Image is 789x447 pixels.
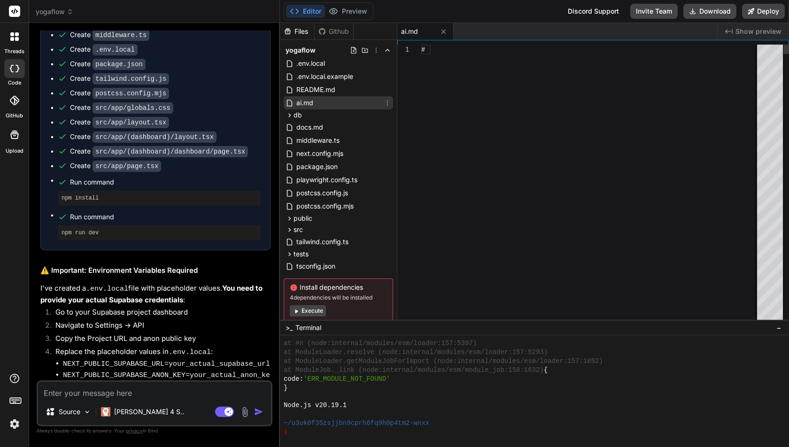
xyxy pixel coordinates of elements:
div: Create [70,45,138,54]
span: at #n (node:internal/modules/esm/loader:157:5397) [284,339,477,348]
span: privacy [126,428,143,433]
button: Editor [286,5,325,18]
span: postcss.config.mjs [295,200,355,212]
code: middleware.ts [93,30,149,41]
span: middleware.ts [295,135,340,146]
img: attachment [240,407,250,417]
strong: You need to provide your actual Supabase credentials [40,284,264,304]
div: Create [70,117,169,127]
span: docs.md [295,122,324,133]
span: public [294,214,312,223]
div: Files [280,27,314,36]
code: src/app/(dashboard)/layout.tsx [93,131,217,143]
pre: npm install [62,194,257,202]
button: − [774,320,783,335]
button: Preview [325,5,371,18]
code: src/app/layout.tsx [93,117,169,128]
span: tailwind.config.ts [295,236,349,247]
span: Show preview [735,27,781,36]
span: .env.local [295,58,326,69]
code: tailwind.config.js [93,73,169,85]
span: package.json [295,161,339,172]
code: .env.local [93,44,138,55]
button: Execute [290,305,326,316]
span: Node.js v20.19.1 [284,401,347,410]
span: ai.md [401,27,418,36]
span: at ModuleLoader.getModuleJobForImport (node:internal/modules/esm/loader:157:1852) [284,357,603,366]
pre: npm run dev [62,229,257,237]
label: GitHub [6,112,23,120]
div: Create [70,103,173,113]
span: playwright.config.ts [295,174,358,185]
code: src/app/page.tsx [93,161,161,172]
span: } [284,384,287,393]
code: .env.local [86,285,128,293]
p: [PERSON_NAME] 4 S.. [114,407,184,416]
img: Claude 4 Sonnet [101,407,110,416]
code: .env.local [169,348,211,356]
li: Copy the Project URL and anon public key [48,333,271,347]
img: settings [7,416,23,432]
img: icon [254,407,263,416]
div: 1 [397,45,409,54]
label: threads [4,47,24,55]
div: Create [70,30,149,40]
div: Create [70,59,146,69]
span: 4 dependencies will be installed [290,294,387,301]
span: tests [294,249,309,259]
span: code: [284,375,303,384]
div: Create [70,88,169,98]
div: Create [70,74,169,84]
img: Pick Models [83,408,91,416]
span: yogaflow [286,46,316,55]
span: Terminal [295,323,321,332]
li: Replace the placeholder values in : [48,347,271,393]
label: Upload [6,147,23,155]
span: >_ [286,323,293,332]
span: .env.local.example [295,71,354,82]
span: tsconfig.json [295,261,336,272]
label: code [8,79,21,87]
span: postcss.config.js [295,187,349,199]
span: ~/u3uk0f35zsjjbn9cprh6fq9h0p4tm2-wnxx [284,419,429,428]
span: at ModuleLoader.resolve (node:internal/modules/esm/loader:157:5293) [284,348,548,357]
button: Deploy [742,4,785,19]
li: Go to your Supabase project dashboard [48,307,271,320]
span: next.config.mjs [295,148,344,159]
div: Create [70,161,161,171]
p: I've created a file with placeholder values. : [40,283,271,305]
code: package.json [93,59,146,70]
code: src/app/(dashboard)/dashboard/page.tsx [93,146,248,157]
code: NEXT_PUBLIC_SUPABASE_URL=your_actual_supabase_url [63,360,270,368]
div: Github [315,27,353,36]
span: Run command [70,212,261,222]
div: Discord Support [562,4,625,19]
span: { [544,366,548,375]
div: Create [70,146,248,156]
h2: ⚠️ Important: Environment Variables Required [40,265,271,276]
span: Install dependencies [290,283,387,292]
p: Always double-check its answers. Your in Bind [37,426,272,435]
code: postcss.config.mjs [93,88,169,99]
button: Download [683,4,736,19]
div: Create [70,132,217,142]
span: yogaflow [36,7,73,16]
span: at ModuleJob._link (node:internal/modules/esm/module_job:158:1632) [284,366,544,375]
code: src/app/globals.css [93,102,173,114]
button: Invite Team [630,4,678,19]
span: README.md [295,84,336,95]
span: # [421,45,425,54]
span: 'ERR_MODULE_NOT_FOUND' [303,375,390,384]
span: Run command [70,177,261,187]
code: NEXT_PUBLIC_SUPABASE_ANON_KEY=your_actual_anon_key [63,371,270,391]
span: ❯ [284,428,287,437]
span: ai.md [295,97,314,108]
li: Navigate to Settings → API [48,320,271,333]
span: src [294,225,303,234]
p: Source [59,407,80,416]
span: − [776,323,781,332]
span: db [294,110,302,120]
